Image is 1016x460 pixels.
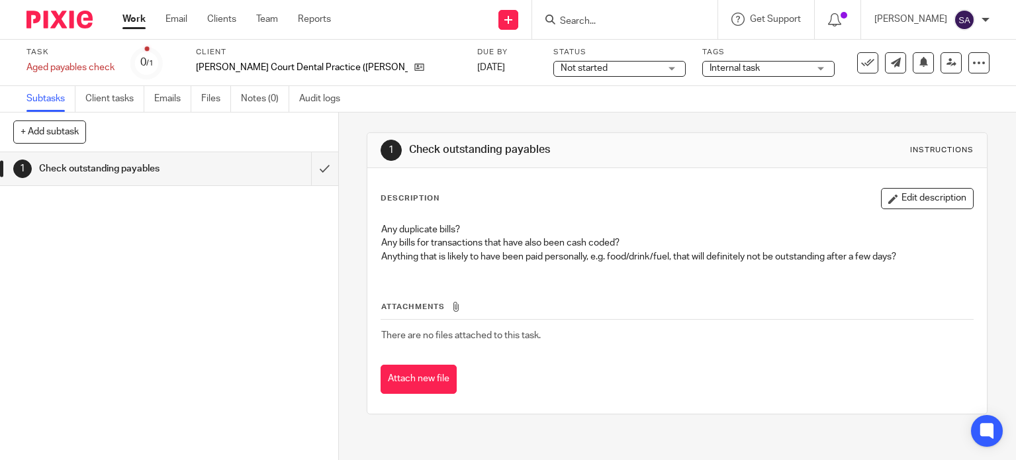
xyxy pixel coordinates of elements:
span: Get Support [750,15,801,24]
a: Notes (0) [241,86,289,112]
img: svg%3E [954,9,975,30]
button: Edit description [881,188,974,209]
a: Clients [207,13,236,26]
label: Due by [477,47,537,58]
a: Audit logs [299,86,350,112]
p: [PERSON_NAME] Court Dental Practice ([PERSON_NAME] Limited) [196,61,408,74]
label: Status [553,47,686,58]
a: Reports [298,13,331,26]
div: 1 [13,160,32,178]
span: [DATE] [477,63,505,72]
p: Any bills for transactions that have also been cash coded? [381,236,973,250]
a: Team [256,13,278,26]
span: Not started [561,64,608,73]
a: Email [165,13,187,26]
small: /1 [146,60,154,67]
button: Attach new file [381,365,457,394]
p: Anything that is likely to have been paid personally, e.g. food/drink/fuel, that will definitely ... [381,250,973,263]
div: 0 [140,55,154,70]
p: Description [381,193,439,204]
a: Work [122,13,146,26]
img: Pixie [26,11,93,28]
p: Any duplicate bills? [381,223,973,236]
label: Client [196,47,461,58]
p: [PERSON_NAME] [874,13,947,26]
label: Task [26,47,115,58]
a: Files [201,86,231,112]
button: + Add subtask [13,120,86,143]
a: Emails [154,86,191,112]
span: There are no files attached to this task. [381,331,541,340]
a: Subtasks [26,86,75,112]
div: 1 [381,140,402,161]
h1: Check outstanding payables [409,143,706,157]
div: Aged payables check [26,61,115,74]
div: Instructions [910,145,974,156]
input: Search [559,16,678,28]
span: Attachments [381,303,445,310]
span: Internal task [710,64,760,73]
a: Client tasks [85,86,144,112]
label: Tags [702,47,835,58]
h1: Check outstanding payables [39,159,212,179]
